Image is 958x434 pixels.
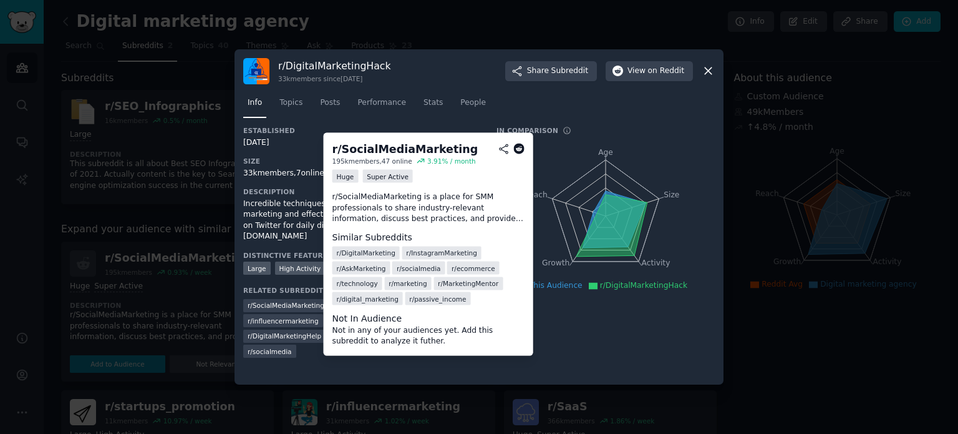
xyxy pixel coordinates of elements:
[542,259,569,267] tspan: Growth
[243,187,479,196] h3: Description
[332,231,525,244] dt: Similar Subreddits
[496,126,558,135] h3: In Comparison
[337,279,378,288] span: r/ technology
[275,262,326,275] div: High Activity
[648,66,684,77] span: on Reddit
[243,126,479,135] h3: Established
[337,249,395,257] span: r/ DigitalMarketing
[423,97,443,109] span: Stats
[248,332,321,340] span: r/ DigitalMarketingHelp
[419,93,447,119] a: Stats
[397,264,441,272] span: r/ socialmedia
[243,93,266,119] a: Info
[337,294,399,303] span: r/ digital_marketing
[332,325,525,347] dd: Not in any of your audiences yet. Add this subreddit to analyze it futher.
[357,97,406,109] span: Performance
[524,190,548,199] tspan: Reach
[248,97,262,109] span: Info
[248,301,324,310] span: r/ SocialMediaMarketing
[278,74,391,83] div: 33k members since [DATE]
[505,61,597,81] button: ShareSubreddit
[332,157,412,165] div: 195k members, 47 online
[243,58,269,84] img: DigitalMarketingHack
[406,249,477,257] span: r/ InstagramMarketing
[243,251,332,260] h3: Distinctive Features
[320,97,340,109] span: Posts
[243,137,479,149] div: [DATE]
[529,281,583,290] span: This Audience
[316,93,344,119] a: Posts
[642,259,670,267] tspan: Activity
[243,157,479,165] h3: Size
[243,262,271,275] div: Large
[337,264,386,272] span: r/ AskMarketing
[600,281,688,290] span: r/DigitalMarketingHack
[427,157,476,165] div: 3.91 % / month
[278,59,391,72] h3: r/ DigitalMarketingHack
[598,148,613,157] tspan: Age
[627,66,684,77] span: View
[362,170,413,183] div: Super Active
[243,199,479,242] div: Incredible techniques and strategies for enhancing digital marketing and effectively managing soc...
[527,66,588,77] span: Share
[248,317,319,325] span: r/ influencermarketing
[332,312,525,325] dt: Not In Audience
[243,286,328,295] h3: Related Subreddits
[389,279,427,288] span: r/ marketing
[606,61,693,81] button: Viewon Reddit
[409,294,466,303] span: r/ passive_income
[332,141,478,157] div: r/ SocialMediaMarketing
[243,168,479,179] div: 33k members, 7 online now
[332,170,359,183] div: Huge
[452,264,495,272] span: r/ ecommerce
[456,93,490,119] a: People
[438,279,498,288] span: r/ MarketingMentor
[332,192,525,225] p: r/SocialMediaMarketing is a place for SMM professionals to share industry-relevant information, d...
[664,190,679,199] tspan: Size
[275,93,307,119] a: Topics
[551,66,588,77] span: Subreddit
[460,97,486,109] span: People
[248,347,292,356] span: r/ socialmedia
[279,97,302,109] span: Topics
[353,93,410,119] a: Performance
